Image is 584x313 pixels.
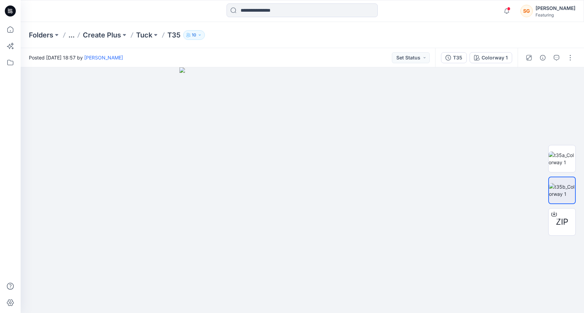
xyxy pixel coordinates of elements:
div: T35 [453,54,462,62]
button: T35 [441,52,467,63]
span: ZIP [556,216,568,228]
div: Featuring [536,12,575,18]
a: Create Plus [83,30,121,40]
img: t35a_Colorway 1 [549,152,575,166]
img: t35b_Colorway 1 [549,183,575,198]
img: eyJhbGciOiJIUzI1NiIsImtpZCI6IjAiLCJzbHQiOiJzZXMiLCJ0eXAiOiJKV1QifQ.eyJkYXRhIjp7InR5cGUiOiJzdG9yYW... [179,67,425,313]
div: [PERSON_NAME] [536,4,575,12]
button: ... [68,30,75,40]
a: Folders [29,30,53,40]
button: Details [537,52,548,63]
p: 10 [192,31,196,39]
p: T35 [167,30,180,40]
span: Posted [DATE] 18:57 by [29,54,123,61]
button: Colorway 1 [470,52,512,63]
a: [PERSON_NAME] [84,55,123,60]
div: Colorway 1 [482,54,508,62]
div: SG [520,5,533,17]
a: Tuck [136,30,152,40]
button: 10 [183,30,205,40]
